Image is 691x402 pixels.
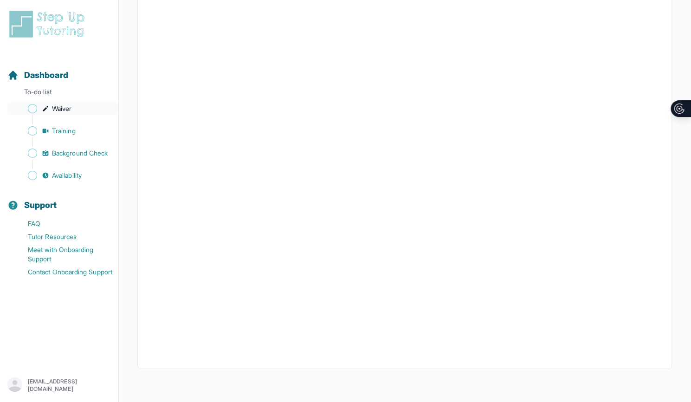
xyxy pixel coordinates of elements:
[7,102,118,115] a: Waiver
[52,104,71,113] span: Waiver
[7,230,118,243] a: Tutor Resources
[7,169,118,182] a: Availability
[7,124,118,137] a: Training
[24,199,57,212] span: Support
[24,69,68,82] span: Dashboard
[52,149,108,158] span: Background Check
[7,217,118,230] a: FAQ
[7,147,118,160] a: Background Check
[7,377,111,394] button: [EMAIL_ADDRESS][DOMAIN_NAME]
[4,87,115,100] p: To-do list
[7,243,118,266] a: Meet with Onboarding Support
[52,126,76,136] span: Training
[4,184,115,215] button: Support
[7,266,118,279] a: Contact Onboarding Support
[7,69,68,82] a: Dashboard
[28,378,111,393] p: [EMAIL_ADDRESS][DOMAIN_NAME]
[52,171,82,180] span: Availability
[4,54,115,85] button: Dashboard
[7,9,90,39] img: logo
